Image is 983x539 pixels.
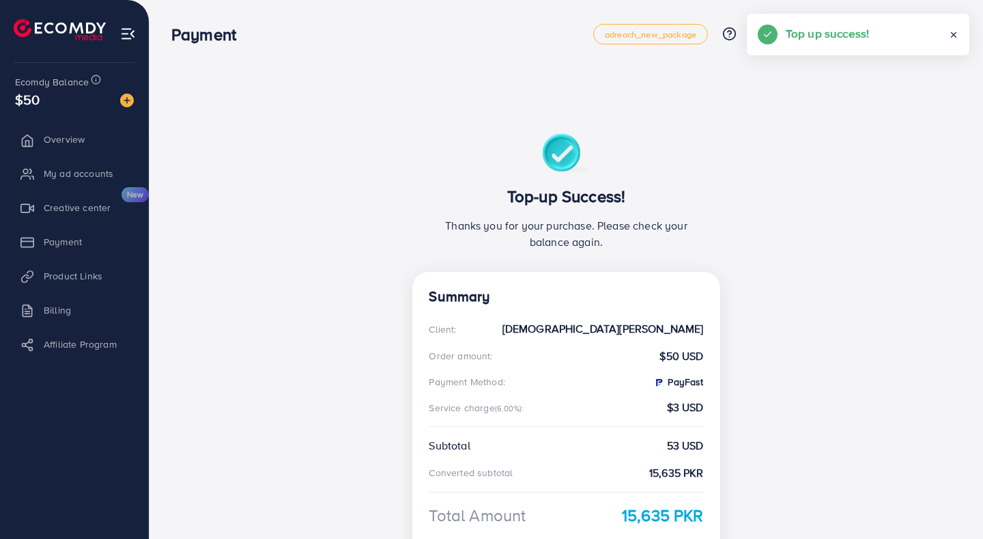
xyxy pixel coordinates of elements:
[429,375,504,389] div: Payment Method:
[786,25,869,42] h5: Top up success!
[120,94,134,107] img: image
[429,401,528,415] div: Service charge
[593,24,708,44] a: adreach_new_package
[15,75,89,89] span: Ecomdy Balance
[429,288,703,305] h4: Summary
[502,321,704,337] strong: [DEMOGRAPHIC_DATA][PERSON_NAME]
[653,377,664,388] img: PayFast
[659,348,703,364] strong: $50 USD
[495,403,524,414] small: (6.00%):
[120,26,136,42] img: menu
[429,186,703,206] h3: Top-up Success!
[653,375,703,389] strong: PayFast
[15,89,40,109] span: $50
[429,349,492,363] div: Order amount:
[429,503,526,527] div: Total Amount
[605,30,696,39] span: adreach_new_package
[171,25,247,44] h3: Payment
[429,438,470,454] div: Subtotal
[649,465,704,481] strong: 15,635 PKR
[429,322,456,336] div: Client:
[542,134,590,176] img: success
[622,503,704,527] strong: 15,635 PKR
[429,466,513,480] div: Converted subtotal
[429,217,703,250] p: Thanks you for your purchase. Please check your balance again.
[14,19,106,40] img: logo
[667,400,704,415] strong: $3 USD
[667,438,704,454] strong: 53 USD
